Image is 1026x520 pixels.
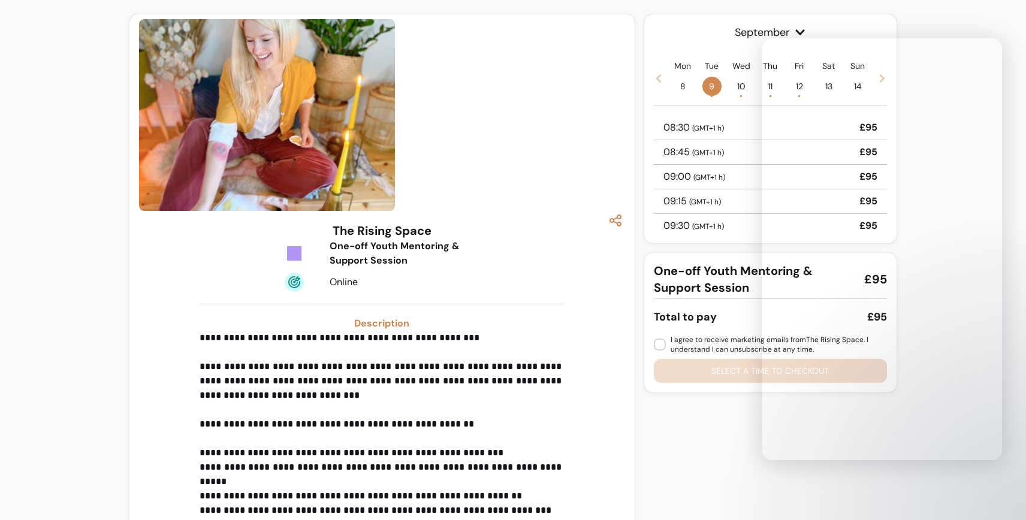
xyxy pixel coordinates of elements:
[663,145,724,159] p: 08:45
[673,77,692,96] span: 8
[689,197,721,207] span: ( GMT+1 h )
[654,309,717,325] div: Total to pay
[333,222,431,239] h3: The Rising Space
[702,77,722,96] span: 9
[732,60,750,72] p: Wed
[663,120,724,135] p: 08:30
[710,90,713,102] span: •
[740,90,743,102] span: •
[663,194,721,208] p: 09:15
[692,123,724,133] span: ( GMT+1 h )
[705,60,719,72] p: Tue
[674,60,691,72] p: Mon
[692,222,724,231] span: ( GMT+1 h )
[663,219,724,233] p: 09:30
[330,239,500,268] div: One-off Youth Mentoring & Support Session
[139,19,395,211] img: https://d3pz9znudhj10h.cloudfront.net/fdb54ad5-7c76-48ba-8dec-15dddc96e32c
[285,244,304,263] img: Tickets Icon
[330,275,500,289] div: Online
[692,148,724,158] span: ( GMT+1 h )
[654,24,887,41] span: September
[732,77,751,96] span: 10
[762,38,1002,460] iframe: Intercom live chat
[663,170,725,184] p: 09:00
[200,316,564,331] h3: Description
[693,173,725,182] span: ( GMT+1 h )
[654,262,855,296] span: One-off Youth Mentoring & Support Session
[761,77,780,96] span: 11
